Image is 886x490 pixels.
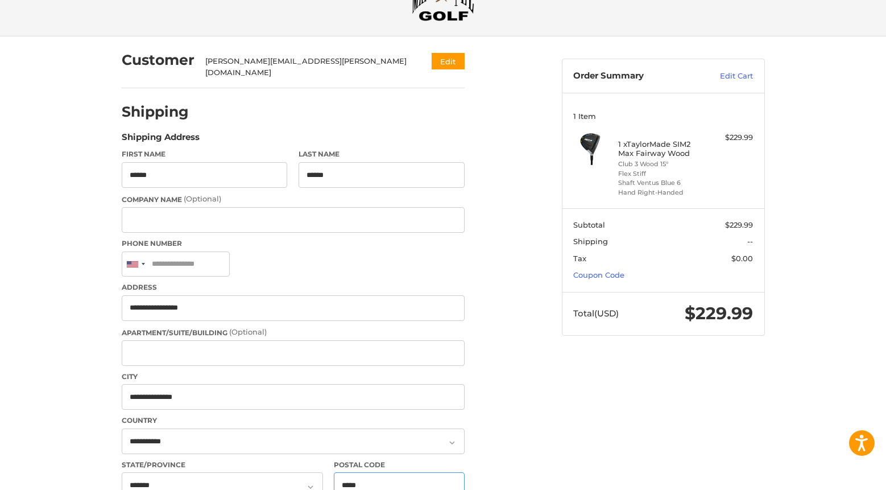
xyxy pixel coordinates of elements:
[122,252,148,277] div: United States: +1
[229,327,267,336] small: (Optional)
[122,149,288,159] label: First Name
[573,71,695,82] h3: Order Summary
[695,71,753,82] a: Edit Cart
[618,169,705,179] li: Flex Stiff
[685,303,753,324] span: $229.99
[731,254,753,263] span: $0.00
[725,220,753,229] span: $229.99
[334,460,465,470] label: Postal Code
[573,237,608,246] span: Shipping
[122,103,189,121] h2: Shipping
[122,460,323,470] label: State/Province
[122,282,465,293] label: Address
[708,132,753,143] div: $229.99
[573,220,605,229] span: Subtotal
[618,139,705,158] h4: 1 x TaylorMade SIM2 Max Fairway Wood
[573,270,624,279] a: Coupon Code
[299,149,465,159] label: Last Name
[122,51,194,69] h2: Customer
[792,459,886,490] iframe: Google Customer Reviews
[618,188,705,197] li: Hand Right-Handed
[122,415,465,426] label: Country
[573,308,619,319] span: Total (USD)
[432,53,465,69] button: Edit
[618,159,705,169] li: Club 3 Wood 15°
[122,131,200,149] legend: Shipping Address
[122,372,465,382] label: City
[573,112,753,121] h3: 1 Item
[205,56,409,78] div: [PERSON_NAME][EMAIL_ADDRESS][PERSON_NAME][DOMAIN_NAME]
[618,178,705,188] li: Shaft Ventus Blue 6
[573,254,586,263] span: Tax
[184,194,221,203] small: (Optional)
[122,193,465,205] label: Company Name
[122,238,465,249] label: Phone Number
[747,237,753,246] span: --
[122,327,465,338] label: Apartment/Suite/Building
